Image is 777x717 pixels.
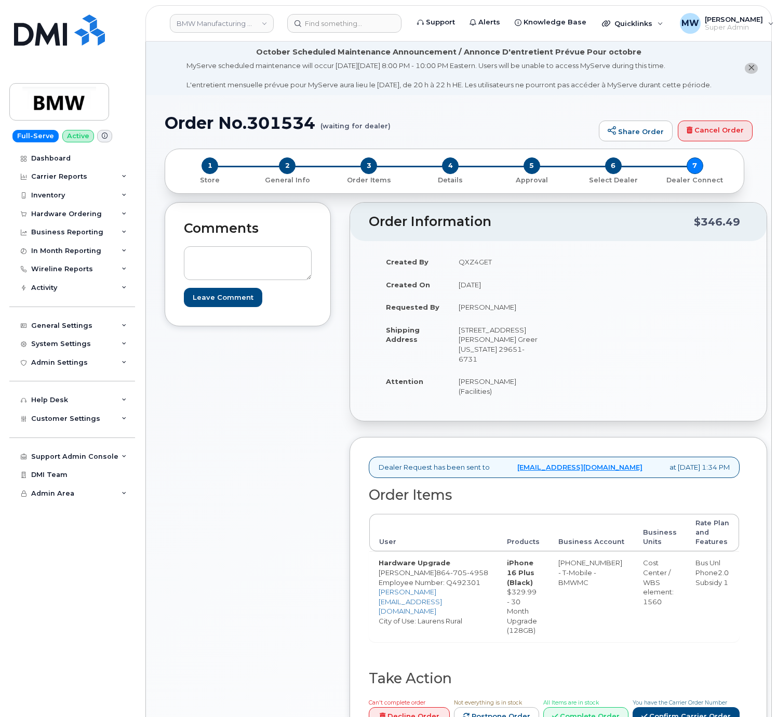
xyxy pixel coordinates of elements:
[369,514,498,552] th: User
[577,176,650,185] p: Select Dealer
[599,121,673,141] a: Share Order
[332,176,406,185] p: Order Items
[686,551,739,642] td: Bus Unl Phone2.0 Subsidy 1
[467,568,488,577] span: 4958
[517,462,642,472] a: [EMAIL_ADDRESS][DOMAIN_NAME]
[633,699,727,706] span: You have the Carrier Order Number
[256,47,641,58] div: October Scheduled Maintenance Announcement / Annonce D'entretient Prévue Pour octobre
[449,296,551,318] td: [PERSON_NAME]
[328,174,410,185] a: 3 Order Items
[454,699,522,706] span: Not everything is in stock
[643,558,677,606] div: Cost Center / WBS element: 1560
[379,588,442,615] a: [PERSON_NAME][EMAIL_ADDRESS][DOMAIN_NAME]
[369,551,498,642] td: [PERSON_NAME] City of Use: Laurens Rural
[279,157,296,174] span: 2
[549,551,634,642] td: [PHONE_NUMBER] - T-Mobile - BMWMC
[745,63,758,74] button: close notification
[605,157,622,174] span: 6
[572,174,654,185] a: 6 Select Dealer
[369,699,425,706] span: Can't complete order
[247,174,328,185] a: 2 General Info
[178,176,243,185] p: Store
[379,578,480,587] span: Employee Number: Q492301
[498,514,549,552] th: Products
[251,176,324,185] p: General Info
[165,114,594,132] h1: Order No.301534
[442,157,459,174] span: 4
[320,114,391,130] small: (waiting for dealer)
[386,377,423,386] strong: Attention
[184,221,312,236] h2: Comments
[495,176,568,185] p: Approval
[369,671,740,686] h2: Take Action
[173,174,247,185] a: 1 Store
[491,174,572,185] a: 5 Approval
[549,514,634,552] th: Business Account
[386,303,439,311] strong: Requested By
[694,212,740,232] div: $346.49
[678,121,753,141] a: Cancel Order
[369,457,740,478] div: Dealer Request has been sent to at [DATE] 1:34 PM
[386,281,430,289] strong: Created On
[449,250,551,273] td: QXZ4GET
[369,487,740,503] h2: Order Items
[202,157,218,174] span: 1
[498,551,549,642] td: $329.99 - 30 Month Upgrade (128GB)
[524,157,540,174] span: 5
[186,61,712,90] div: MyServe scheduled maintenance will occur [DATE][DATE] 8:00 PM - 10:00 PM Eastern. Users will be u...
[184,288,262,307] input: Leave Comment
[449,370,551,402] td: [PERSON_NAME] (Facilities)
[449,318,551,370] td: [STREET_ADDRESS][PERSON_NAME] Greer [US_STATE] 29651-6731
[386,258,428,266] strong: Created By
[386,326,420,344] strong: Shipping Address
[634,514,686,552] th: Business Units
[450,568,467,577] span: 705
[414,176,487,185] p: Details
[379,559,450,567] strong: Hardware Upgrade
[436,568,488,577] span: 864
[360,157,377,174] span: 3
[507,559,534,586] strong: iPhone 16 Plus (Black)
[449,273,551,296] td: [DATE]
[410,174,491,185] a: 4 Details
[686,514,739,552] th: Rate Plan and Features
[369,215,694,229] h2: Order Information
[543,699,599,706] span: All Items are in stock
